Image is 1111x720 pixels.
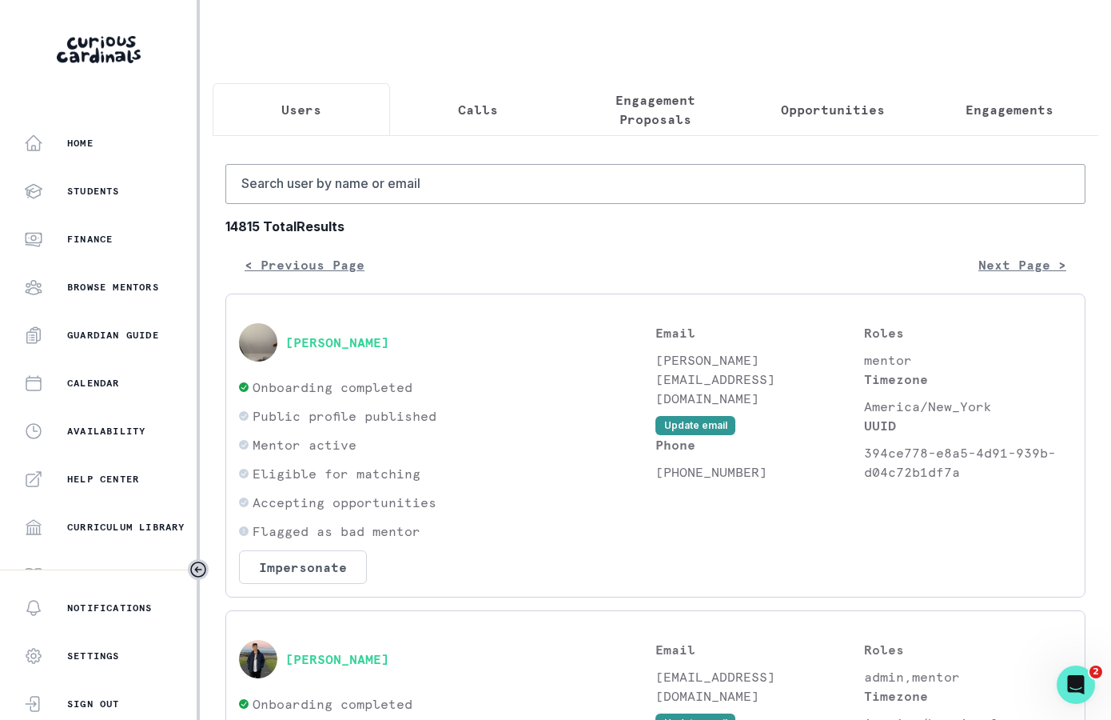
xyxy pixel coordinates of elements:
p: Engagement Proposals [580,90,731,129]
p: Guardian Guide [67,329,159,342]
p: Availability [67,425,145,438]
p: Roles [864,640,1073,659]
button: [PERSON_NAME] [285,651,389,667]
p: Roles [864,323,1073,342]
p: Calendar [67,377,120,390]
button: Update email [655,416,735,435]
p: Phone [655,435,864,454]
p: Eligible for matching [253,464,420,483]
p: Curriculum Library [67,521,185,534]
p: Mentor active [253,435,356,454]
p: Notifications [67,602,153,614]
span: 2 [1089,666,1102,678]
p: Opportunities [781,100,885,119]
iframe: Intercom live chat [1057,666,1095,704]
p: Email [655,323,864,342]
button: [PERSON_NAME] [285,334,389,350]
p: Engagements [966,100,1053,119]
p: 394ce778-e8a5-4d91-939b-d04c72b1df7a [864,443,1073,482]
p: Onboarding completed [253,694,412,714]
p: Browse Mentors [67,281,159,294]
p: Public profile published [253,406,436,426]
p: America/New_York [864,397,1073,416]
p: Help Center [67,473,139,486]
p: admin,mentor [864,667,1073,686]
p: Students [67,185,120,198]
p: Settings [67,650,120,662]
p: Home [67,137,94,150]
p: Timezone [864,686,1073,706]
p: mentor [864,350,1073,370]
p: Accepting opportunities [253,493,436,512]
p: [EMAIL_ADDRESS][DOMAIN_NAME] [655,667,864,706]
p: Onboarding completed [253,378,412,397]
button: Next Page > [959,249,1085,281]
img: Curious Cardinals Logo [57,36,141,63]
p: [PHONE_NUMBER] [655,462,864,482]
p: Mentor Handbook [67,569,165,582]
p: Calls [458,100,498,119]
button: Impersonate [239,550,367,584]
button: Toggle sidebar [188,559,209,580]
p: [PERSON_NAME][EMAIL_ADDRESS][DOMAIN_NAME] [655,350,864,408]
p: Flagged as bad mentor [253,522,420,541]
p: Timezone [864,370,1073,389]
p: Sign Out [67,698,120,710]
p: UUID [864,416,1073,435]
button: < Previous Page [225,249,384,281]
p: Email [655,640,864,659]
b: 14815 Total Results [225,217,1085,236]
p: Finance [67,233,113,246]
p: Users [281,100,321,119]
